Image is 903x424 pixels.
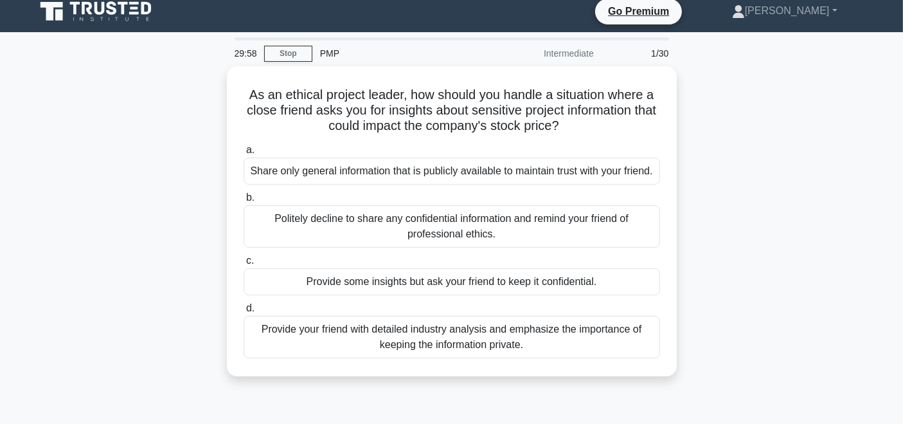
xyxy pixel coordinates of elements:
h5: As an ethical project leader, how should you handle a situation where a close friend asks you for... [242,87,661,134]
div: 1/30 [602,41,677,66]
div: Provide your friend with detailed industry analysis and emphasize the importance of keeping the i... [244,316,660,358]
a: Go Premium [600,3,677,19]
div: 29:58 [227,41,264,66]
span: d. [246,302,255,313]
div: Provide some insights but ask your friend to keep it confidential. [244,268,660,295]
a: Stop [264,46,312,62]
div: Share only general information that is publicly available to maintain trust with your friend. [244,158,660,185]
div: PMP [312,41,489,66]
span: a. [246,144,255,155]
span: b. [246,192,255,203]
div: Politely decline to share any confidential information and remind your friend of professional eth... [244,205,660,248]
span: c. [246,255,254,266]
div: Intermediate [489,41,602,66]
